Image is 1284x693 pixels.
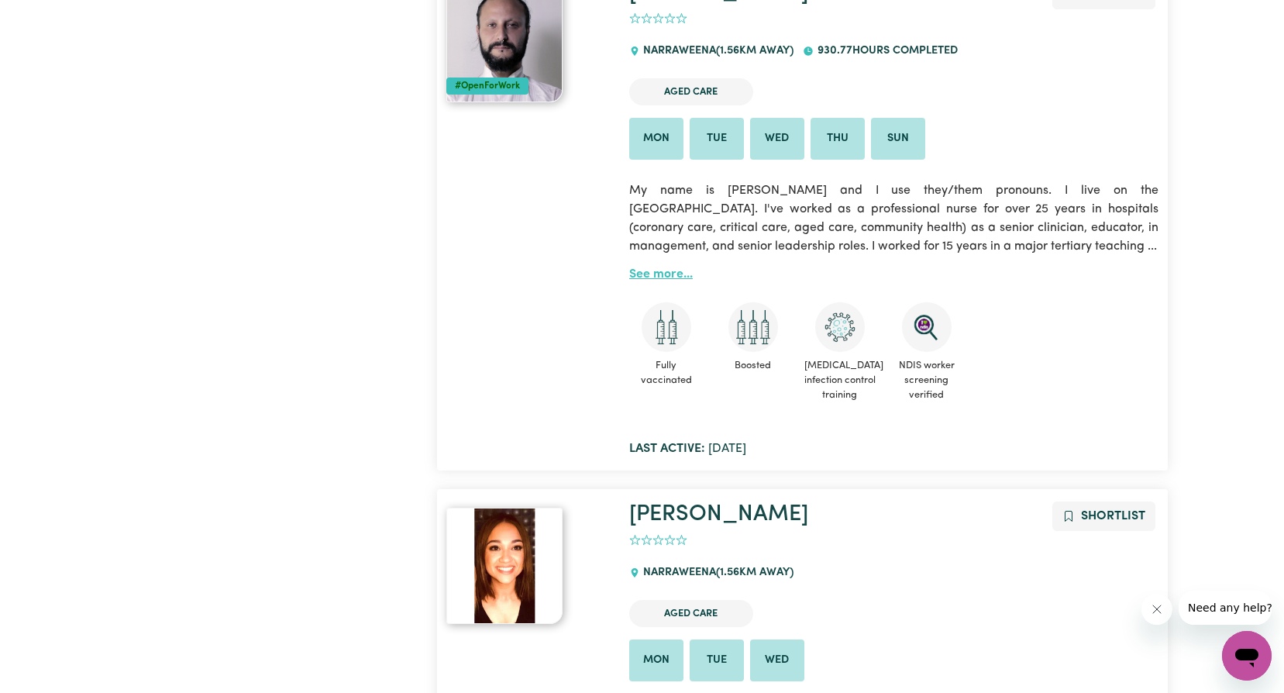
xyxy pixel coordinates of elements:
[629,640,683,681] li: Available on Mon
[902,302,952,352] img: NDIS Worker Screening Verified
[629,503,808,526] a: [PERSON_NAME]
[803,352,877,409] span: [MEDICAL_DATA] infection control training
[629,552,803,594] div: NARRAWEENA
[716,352,790,379] span: Boosted
[629,30,803,72] div: NARRAWEENA
[629,443,746,455] span: [DATE]
[629,268,693,281] a: See more...
[871,118,925,160] li: Available on Sun
[629,10,687,28] div: add rating by typing an integer from 0 to 5 or pressing arrow keys
[446,508,563,624] img: View Michelle's profile
[629,532,687,550] div: add rating by typing an integer from 0 to 5 or pressing arrow keys
[446,78,528,95] div: #OpenForWork
[629,443,705,455] b: Last active:
[629,118,683,160] li: Available on Mon
[1081,510,1145,522] span: Shortlist
[629,600,753,627] li: Aged Care
[716,567,793,578] span: ( 1.56 km away)
[9,11,94,23] span: Need any help?
[728,302,778,352] img: Care and support worker has received booster dose of COVID-19 vaccination
[803,30,966,72] div: 930.77 hours completed
[811,118,865,160] li: Available on Thu
[690,118,744,160] li: Available on Tue
[629,172,1158,265] p: My name is [PERSON_NAME] and I use they/them pronouns. I live on the [GEOGRAPHIC_DATA]. I've work...
[815,302,865,352] img: CS Academy: COVID-19 Infection Control Training course completed
[716,45,793,57] span: ( 1.56 km away)
[690,640,744,681] li: Available on Tue
[642,302,691,352] img: Care and support worker has received 2 doses of COVID-19 vaccine
[1179,591,1272,625] iframe: Message from company
[750,640,804,681] li: Available on Wed
[750,118,804,160] li: Available on Wed
[629,78,753,105] li: Aged Care
[629,352,704,394] span: Fully vaccinated
[446,508,611,624] a: Michelle
[1222,631,1272,681] iframe: Button to launch messaging window
[1052,502,1155,531] button: Add to shortlist
[1141,594,1172,625] iframe: Close message
[890,352,964,409] span: NDIS worker screening verified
